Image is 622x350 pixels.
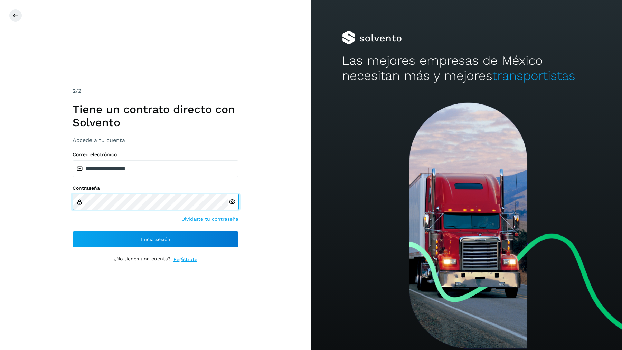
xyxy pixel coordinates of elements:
span: transportistas [492,68,575,83]
span: Inicia sesión [141,237,170,242]
h3: Accede a tu cuenta [73,137,238,143]
button: Inicia sesión [73,231,238,248]
p: ¿No tienes una cuenta? [114,256,171,263]
a: Regístrate [173,256,197,263]
h1: Tiene un contrato directo con Solvento [73,103,238,129]
h2: Las mejores empresas de México necesitan más y mejores [342,53,591,84]
span: 2 [73,88,76,94]
div: /2 [73,87,238,95]
a: Olvidaste tu contraseña [181,216,238,223]
label: Correo electrónico [73,152,238,158]
label: Contraseña [73,185,238,191]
